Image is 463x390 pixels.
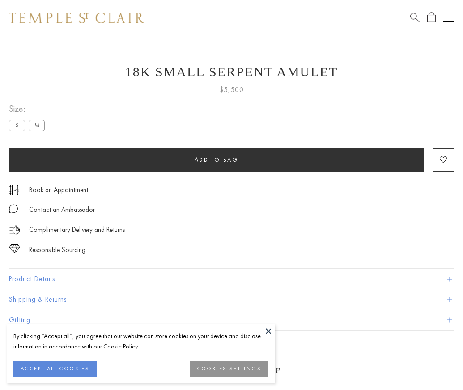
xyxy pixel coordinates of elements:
[29,224,125,235] p: Complimentary Delivery and Returns
[9,204,18,213] img: MessageIcon-01_2.svg
[9,289,454,310] button: Shipping & Returns
[9,244,20,253] img: icon_sourcing.svg
[220,84,244,96] span: $5,500
[195,156,238,164] span: Add to bag
[9,269,454,289] button: Product Details
[9,224,20,235] img: icon_delivery.svg
[443,13,454,23] button: Open navigation
[29,120,45,131] label: M
[29,244,85,256] div: Responsible Sourcing
[190,361,268,377] button: COOKIES SETTINGS
[29,204,95,215] div: Contact an Ambassador
[9,101,48,116] span: Size:
[13,331,268,352] div: By clicking “Accept all”, you agree that our website can store cookies on your device and disclos...
[13,361,97,377] button: ACCEPT ALL COOKIES
[9,310,454,330] button: Gifting
[9,120,25,131] label: S
[9,185,20,195] img: icon_appointment.svg
[29,185,88,195] a: Book an Appointment
[410,12,420,23] a: Search
[427,12,436,23] a: Open Shopping Bag
[9,13,144,23] img: Temple St. Clair
[9,64,454,80] h1: 18K Small Serpent Amulet
[9,148,424,172] button: Add to bag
